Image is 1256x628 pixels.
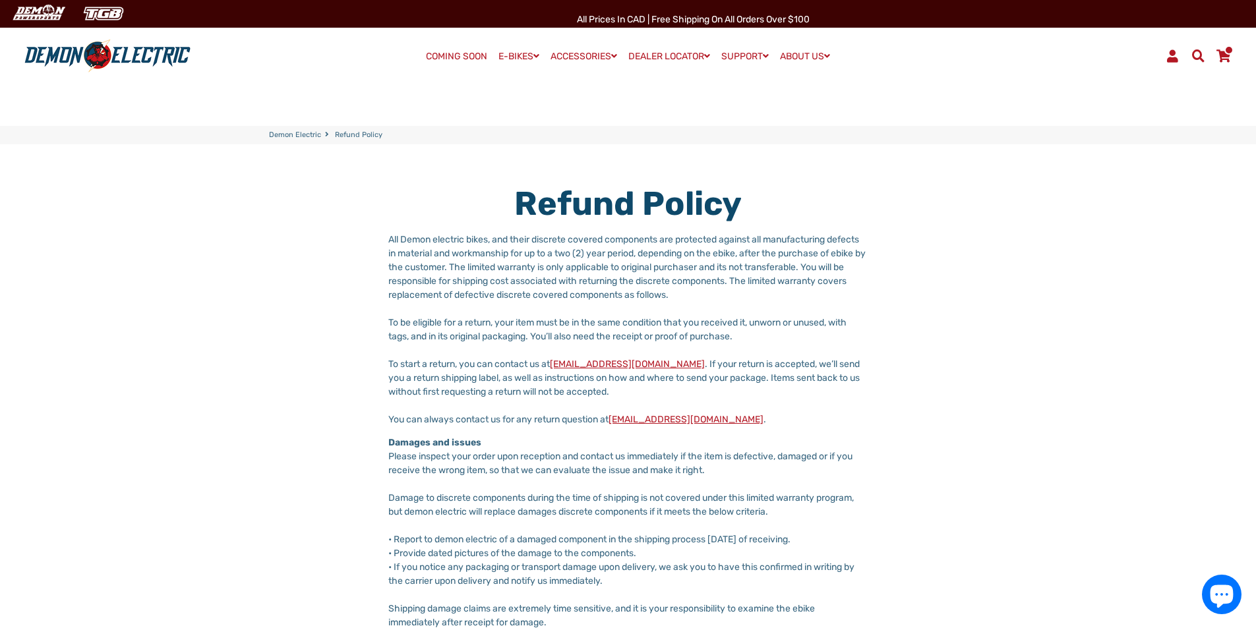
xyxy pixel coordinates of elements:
a: COMING SOON [421,47,492,66]
img: Demon Electric [7,3,70,24]
p: All Demon electric bikes, and their discrete covered components are protected against all manufac... [388,233,868,426]
a: Demon Electric [269,130,321,141]
span: All Prices in CAD | Free shipping on all orders over $100 [577,14,810,25]
img: TGB Canada [76,3,131,24]
a: [EMAIL_ADDRESS][DOMAIN_NAME] [550,358,705,370]
img: Demon Electric logo [20,39,195,73]
a: SUPPORT [717,47,773,66]
span: Refund policy [335,130,382,141]
inbox-online-store-chat: Shopify online store chat [1198,575,1245,617]
a: ACCESSORIES [546,47,622,66]
h1: Refund policy [388,184,868,223]
a: [EMAIL_ADDRESS][DOMAIN_NAME] [609,414,763,425]
a: ABOUT US [775,47,835,66]
a: DEALER LOCATOR [624,47,715,66]
a: E-BIKES [494,47,544,66]
strong: Damages and issues [388,437,481,448]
